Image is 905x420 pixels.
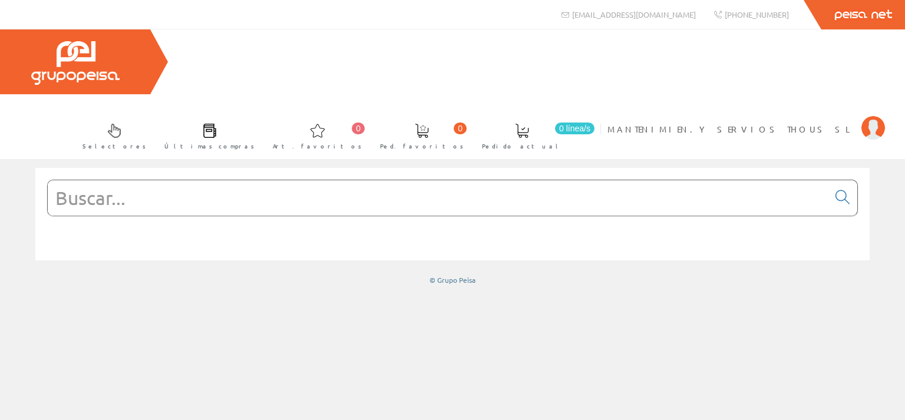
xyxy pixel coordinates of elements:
[48,180,828,216] input: Buscar...
[607,123,856,135] span: MANTENIMIEN.Y SERVIOS THOUS SL
[82,140,146,152] span: Selectores
[380,140,464,152] span: Ped. favoritos
[555,123,594,134] span: 0 línea/s
[71,114,152,157] a: Selectores
[454,123,467,134] span: 0
[572,9,696,19] span: [EMAIL_ADDRESS][DOMAIN_NAME]
[35,275,870,285] div: © Grupo Peisa
[273,140,362,152] span: Art. favoritos
[153,114,260,157] a: Últimas compras
[725,9,789,19] span: [PHONE_NUMBER]
[164,140,255,152] span: Últimas compras
[352,123,365,134] span: 0
[31,41,120,85] img: Grupo Peisa
[482,140,562,152] span: Pedido actual
[607,114,885,125] a: MANTENIMIEN.Y SERVIOS THOUS SL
